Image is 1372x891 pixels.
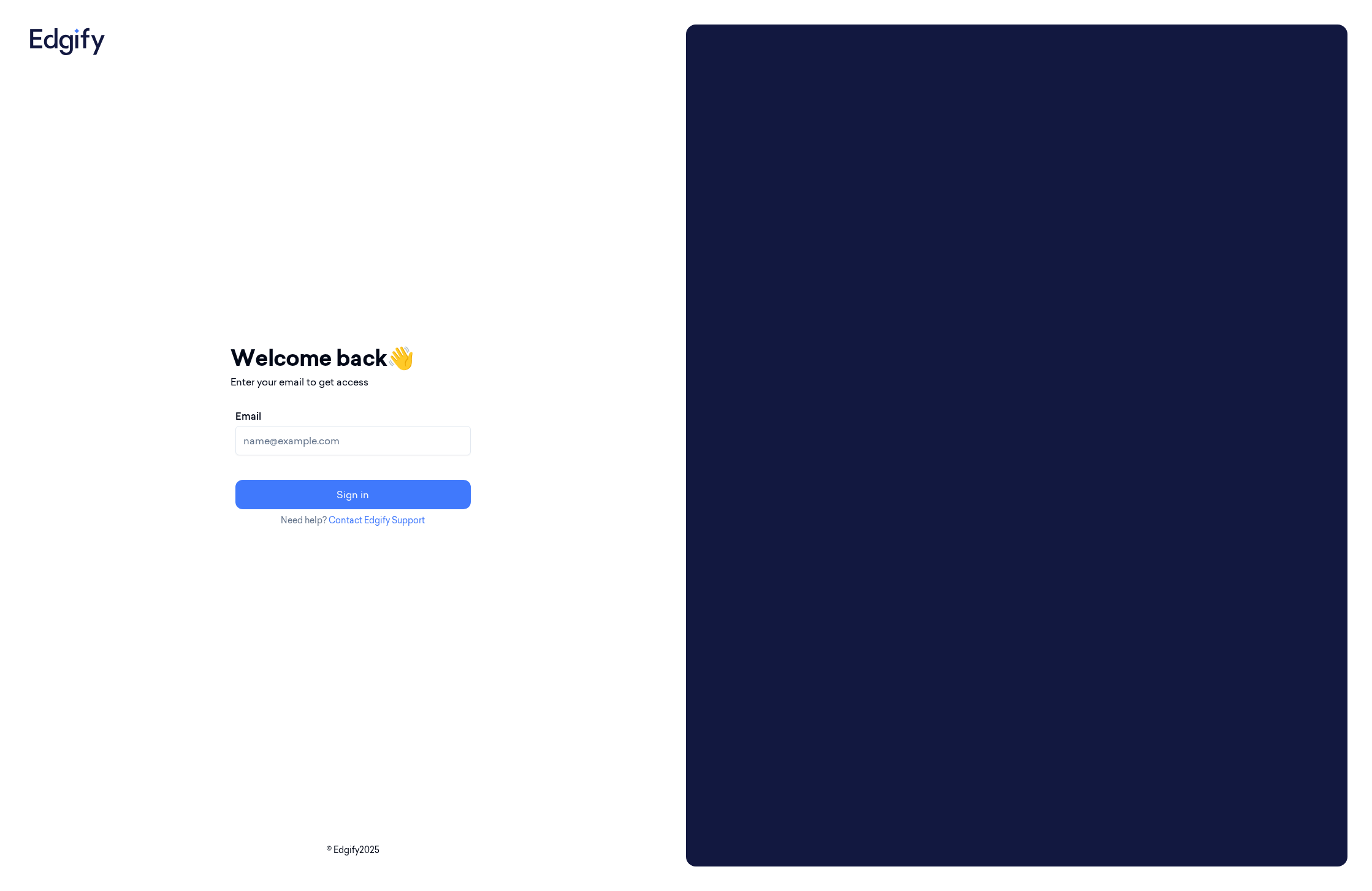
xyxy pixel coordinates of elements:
[231,514,476,527] p: Need help?
[235,409,261,423] label: Email
[235,480,471,509] button: Sign in
[235,426,471,455] input: name@example.com
[231,374,476,389] p: Enter your email to get access
[25,844,681,857] p: © Edgify 2025
[231,341,476,374] h1: Welcome back 👋
[329,515,425,526] a: Contact Edgify Support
